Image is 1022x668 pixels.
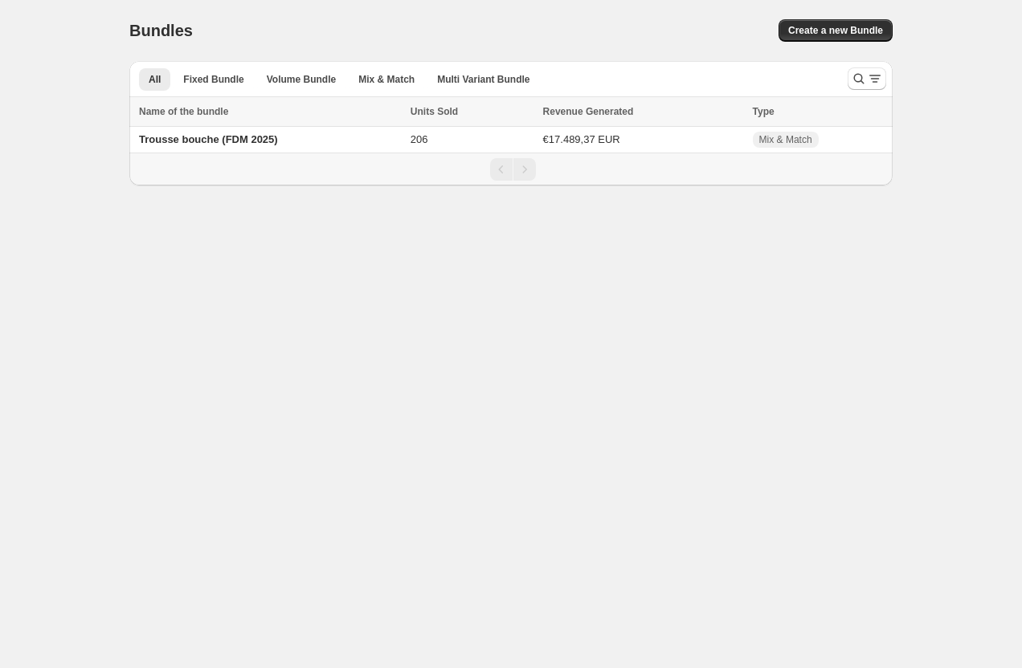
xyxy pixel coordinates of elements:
[788,24,883,37] span: Create a new Bundle
[437,73,529,86] span: Multi Variant Bundle
[183,73,243,86] span: Fixed Bundle
[129,21,193,40] h1: Bundles
[411,133,428,145] span: 206
[411,104,458,120] span: Units Sold
[129,153,893,185] nav: Pagination
[543,133,620,145] span: €17.489,37 EUR
[139,133,278,145] span: Trousse bouche (FDM 2025)
[139,104,401,120] div: Name of the bundle
[543,104,650,120] button: Revenue Generated
[753,104,883,120] div: Type
[411,104,474,120] button: Units Sold
[779,19,893,42] button: Create a new Bundle
[543,104,634,120] span: Revenue Generated
[759,133,812,146] span: Mix & Match
[358,73,415,86] span: Mix & Match
[848,67,886,90] button: Search and filter results
[267,73,336,86] span: Volume Bundle
[149,73,161,86] span: All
